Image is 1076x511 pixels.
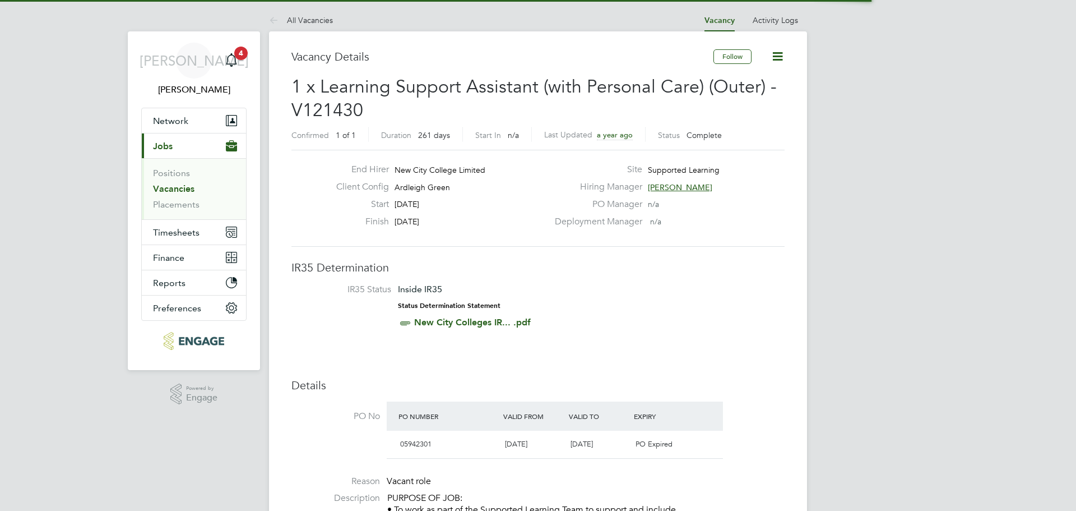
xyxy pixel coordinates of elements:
[141,43,247,96] a: [PERSON_NAME][PERSON_NAME]
[395,182,450,192] span: Ardleigh Green
[648,199,659,209] span: n/a
[142,296,246,320] button: Preferences
[291,378,785,393] h3: Details
[395,199,419,209] span: [DATE]
[548,216,642,228] label: Deployment Manager
[291,260,785,275] h3: IR35 Determination
[327,181,389,193] label: Client Config
[141,83,247,96] span: Jerin Aktar
[336,130,356,140] span: 1 of 1
[291,130,329,140] label: Confirmed
[291,492,380,504] label: Description
[597,130,633,140] span: a year ago
[141,332,247,350] a: Go to home page
[687,130,722,140] span: Complete
[566,406,632,426] div: Valid To
[508,130,519,140] span: n/a
[269,15,333,25] a: All Vacancies
[291,476,380,487] label: Reason
[142,108,246,133] button: Network
[396,406,500,426] div: PO Number
[753,15,798,25] a: Activity Logs
[648,182,712,192] span: [PERSON_NAME]
[153,252,184,263] span: Finance
[636,439,672,449] span: PO Expired
[153,183,194,194] a: Vacancies
[414,317,531,328] a: New City Colleges IR... .pdf
[500,406,566,426] div: Valid From
[398,302,500,310] strong: Status Determination Statement
[548,181,642,193] label: Hiring Manager
[398,284,442,294] span: Inside IR35
[142,270,246,295] button: Reports
[170,384,218,405] a: Powered byEngage
[142,158,246,219] div: Jobs
[142,133,246,158] button: Jobs
[648,165,720,175] span: Supported Learning
[128,31,260,370] nav: Main navigation
[571,439,593,449] span: [DATE]
[164,332,224,350] img: morganhunt-logo-retina.png
[153,303,201,314] span: Preferences
[327,216,389,228] label: Finish
[153,278,185,288] span: Reports
[291,49,713,64] h3: Vacancy Details
[291,411,380,422] label: PO No
[153,199,200,210] a: Placements
[220,43,243,79] a: 4
[387,476,431,487] span: Vacant role
[713,49,752,64] button: Follow
[658,130,680,140] label: Status
[418,130,450,140] span: 261 days
[475,130,501,140] label: Start In
[650,217,661,227] span: n/a
[140,53,249,68] span: [PERSON_NAME]
[327,164,389,176] label: End Hirer
[631,406,697,426] div: Expiry
[381,130,411,140] label: Duration
[153,141,173,151] span: Jobs
[291,76,777,121] span: 1 x Learning Support Assistant (with Personal Care) (Outer) - V121430
[548,164,642,176] label: Site
[327,199,389,210] label: Start
[505,439,527,449] span: [DATE]
[395,165,485,175] span: New City College Limited
[395,217,419,227] span: [DATE]
[548,199,642,210] label: PO Manager
[153,227,200,238] span: Timesheets
[153,168,190,178] a: Positions
[234,47,248,60] span: 4
[303,284,391,296] label: IR35 Status
[704,16,735,25] a: Vacancy
[186,393,217,403] span: Engage
[400,439,432,449] span: 05942301
[142,245,246,270] button: Finance
[544,130,592,140] label: Last Updated
[153,116,188,126] span: Network
[142,220,246,245] button: Timesheets
[186,384,217,393] span: Powered by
